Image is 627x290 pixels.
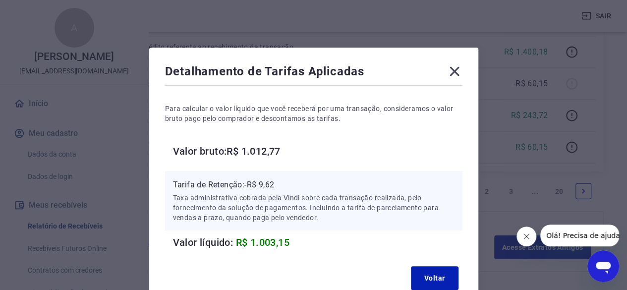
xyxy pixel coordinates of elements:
[587,250,619,282] iframe: Botão para abrir a janela de mensagens
[540,225,619,246] iframe: Mensagem da empresa
[173,143,462,159] h6: Valor bruto: R$ 1.012,77
[516,227,536,246] iframe: Fechar mensagem
[165,63,462,83] div: Detalhamento de Tarifas Aplicadas
[173,179,455,191] p: Tarifa de Retenção: -R$ 9,62
[173,193,455,223] p: Taxa administrativa cobrada pela Vindi sobre cada transação realizada, pelo fornecimento da soluç...
[236,236,289,248] span: R$ 1.003,15
[165,104,462,123] p: Para calcular o valor líquido que você receberá por uma transação, consideramos o valor bruto pag...
[411,266,458,290] button: Voltar
[6,7,83,15] span: Olá! Precisa de ajuda?
[173,234,462,250] h6: Valor líquido:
